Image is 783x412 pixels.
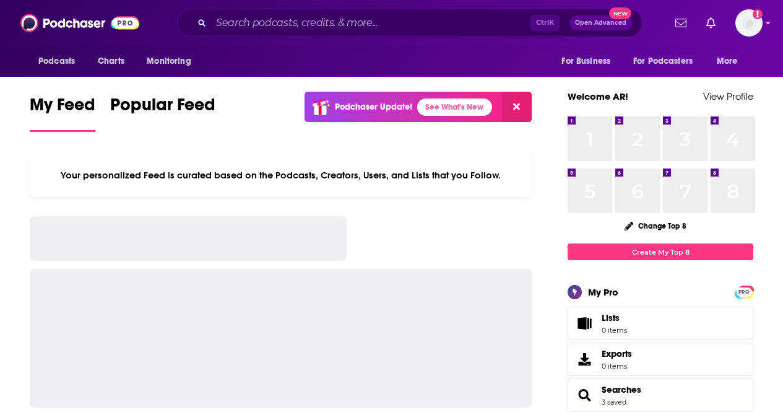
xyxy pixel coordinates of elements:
a: Searches [572,387,597,404]
img: Podchaser - Follow, Share and Rate Podcasts [20,11,139,35]
span: More [717,53,738,70]
a: PRO [737,287,751,296]
a: Popular Feed [110,94,215,132]
span: Popular Feed [110,94,215,123]
a: Welcome AR! [568,90,628,102]
span: Monitoring [147,53,191,70]
span: Lists [602,312,620,323]
button: Open AdvancedNew [569,15,632,30]
span: Exports [572,351,597,368]
span: Exports [602,348,632,359]
button: open menu [708,50,753,73]
div: Search podcasts, credits, & more... [177,9,642,37]
a: View Profile [703,90,753,102]
span: Logged in as ARobleh [735,9,763,37]
img: User Profile [735,9,763,37]
button: open menu [625,50,711,73]
a: 3 saved [602,398,626,406]
span: Searches [568,379,753,412]
span: Charts [98,53,124,70]
button: open menu [138,50,207,73]
span: 0 items [602,326,627,335]
button: open menu [30,50,91,73]
a: Show notifications dropdown [701,12,720,33]
div: My Pro [588,286,618,298]
span: PRO [737,287,751,297]
span: For Business [561,53,610,70]
svg: Add a profile image [753,9,763,19]
span: Ctrl K [530,15,560,31]
a: Exports [568,343,753,376]
div: Your personalized Feed is curated based on the Podcasts, Creators, Users, and Lists that you Follow. [30,154,532,196]
button: Show profile menu [735,9,763,37]
button: Change Top 8 [617,218,694,234]
a: See What's New [417,99,492,116]
a: Create My Top 8 [568,243,753,260]
a: My Feed [30,94,95,132]
span: My Feed [30,94,95,123]
input: Search podcasts, credits, & more... [211,13,530,33]
a: Charts [90,50,132,73]
a: Lists [568,307,753,340]
span: Open Advanced [575,20,626,26]
span: Podcasts [38,53,75,70]
p: Podchaser Update! [335,102,412,112]
span: For Podcasters [633,53,693,70]
span: Lists [602,312,627,323]
a: Searches [602,384,641,395]
span: New [609,7,631,19]
span: Lists [572,315,597,332]
span: 0 items [602,362,632,370]
a: Show notifications dropdown [670,12,691,33]
button: open menu [553,50,626,73]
